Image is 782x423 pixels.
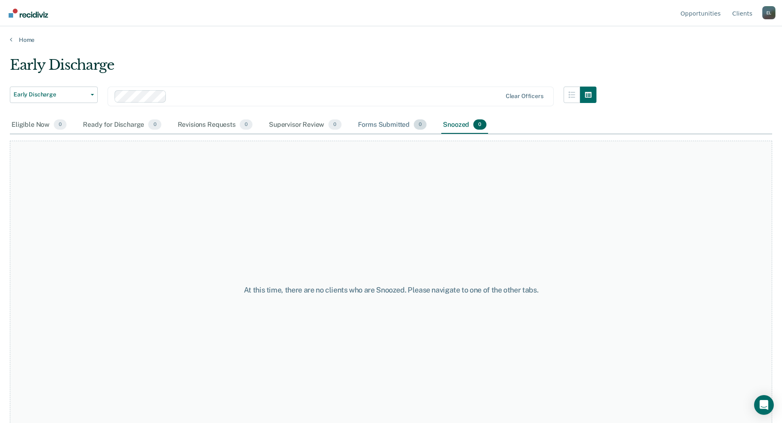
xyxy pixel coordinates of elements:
div: Clear officers [506,93,544,100]
span: Early Discharge [14,91,87,98]
div: Ready for Discharge0 [81,116,163,134]
div: At this time, there are no clients who are Snoozed. Please navigate to one of the other tabs. [201,286,582,295]
span: 0 [473,119,486,130]
div: Early Discharge [10,57,596,80]
span: 0 [414,119,427,130]
button: Early Discharge [10,87,98,103]
div: Snoozed0 [441,116,488,134]
div: Eligible Now0 [10,116,68,134]
span: 0 [148,119,161,130]
a: Home [10,36,772,43]
span: 0 [328,119,341,130]
div: Supervisor Review0 [267,116,343,134]
span: 0 [54,119,67,130]
button: Profile dropdown button [762,6,775,19]
div: Forms Submitted0 [356,116,429,134]
div: Open Intercom Messenger [754,395,774,415]
img: Recidiviz [9,9,48,18]
div: E L [762,6,775,19]
span: 0 [240,119,252,130]
div: Revisions Requests0 [176,116,254,134]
